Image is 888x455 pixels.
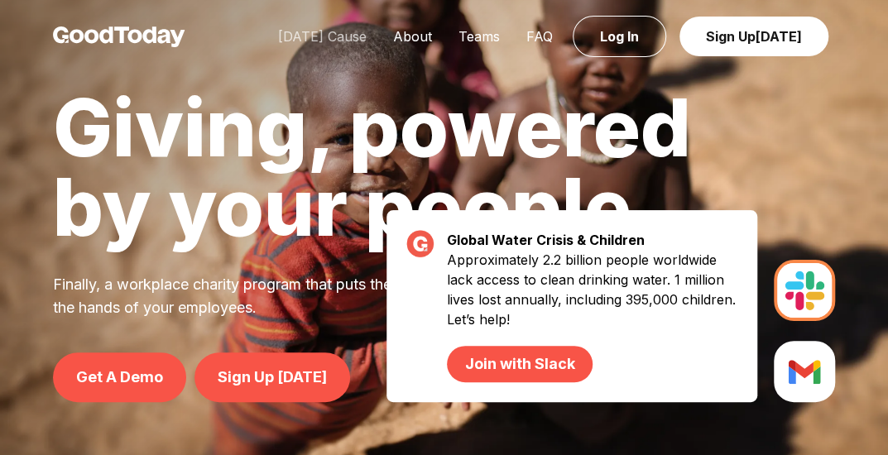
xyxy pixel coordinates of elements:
[447,250,737,382] p: Approximately 2.2 billion people worldwide lack access to clean drinking water. 1 million lives l...
[53,273,477,319] p: Finally, a workplace charity program that puts the power in the hands of your employees.
[513,28,566,45] a: FAQ
[53,352,186,402] a: Get A Demo
[447,232,645,248] strong: Global Water Crisis & Children
[679,17,828,56] a: Sign Up[DATE]
[53,26,185,47] img: GoodToday
[53,88,691,247] h1: Giving, powered by your people.
[573,16,666,57] a: Log In
[380,28,445,45] a: About
[774,260,835,321] img: Slack
[774,341,835,402] img: Slack
[265,28,380,45] a: [DATE] Cause
[756,28,802,45] span: [DATE]
[447,346,592,382] a: Join with Slack
[445,28,513,45] a: Teams
[194,352,350,402] a: Sign Up [DATE]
